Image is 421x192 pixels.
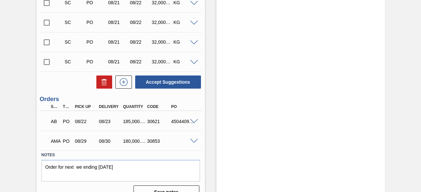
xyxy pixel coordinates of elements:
[121,139,147,144] div: 180,000.000
[97,104,123,109] div: Delivery
[145,139,171,144] div: 30853
[150,59,173,64] div: 32,000.000
[73,119,99,124] div: 08/22/2025
[61,139,73,144] div: Purchase order
[41,150,200,160] label: Notes
[150,20,173,25] div: 32,000.000
[150,39,173,45] div: 32,000.000
[49,134,61,148] div: Awaiting Manager Approval
[128,20,151,25] div: 08/22/2025
[172,20,195,25] div: KG
[73,104,99,109] div: Pick up
[40,96,202,103] h3: Orders
[85,20,108,25] div: Purchase order
[63,59,86,64] div: Suggestion Created
[85,39,108,45] div: Purchase order
[49,114,61,129] div: Awaiting Billing
[63,20,86,25] div: Suggestion Created
[51,119,59,124] p: AB
[121,119,147,124] div: 185,000.000
[172,59,195,64] div: KG
[145,119,171,124] div: 30621
[107,20,130,25] div: 08/21/2025
[107,39,130,45] div: 08/21/2025
[63,39,86,45] div: Suggestion Created
[169,104,195,109] div: PO
[145,104,171,109] div: Code
[85,59,108,64] div: Purchase order
[172,39,195,45] div: KG
[97,119,123,124] div: 08/23/2025
[41,160,200,181] textarea: Order for next we ending [DATE]
[49,104,61,109] div: Step
[132,75,202,89] div: Accept Suggestions
[128,39,151,45] div: 08/22/2025
[169,119,195,124] div: 4504409026
[93,75,112,89] div: Delete Suggestions
[97,139,123,144] div: 08/30/2025
[61,119,73,124] div: Purchase order
[51,139,59,144] p: AMA
[112,75,132,89] div: New suggestion
[73,139,99,144] div: 08/29/2025
[128,59,151,64] div: 08/22/2025
[135,75,201,89] button: Accept Suggestions
[121,104,147,109] div: Quantity
[61,104,73,109] div: Type
[107,59,130,64] div: 08/21/2025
